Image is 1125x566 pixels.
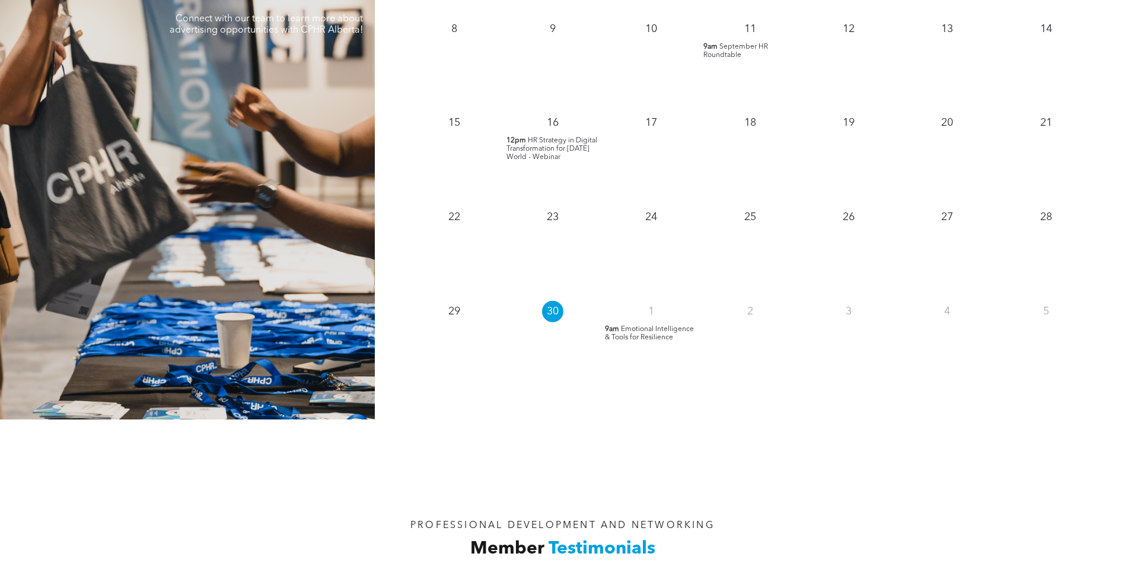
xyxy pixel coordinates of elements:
span: 9am [605,325,619,333]
p: 26 [838,206,859,228]
p: 12 [838,18,859,40]
p: 3 [838,301,859,322]
p: 21 [1035,112,1057,133]
p: 15 [444,112,465,133]
span: 9am [703,43,718,51]
span: PROFESSIONAL DEVELOPMENT AND NETWORKING [410,521,715,530]
span: Connect with our team to learn more about advertising opportunities with CPHR Alberta! [170,14,363,35]
p: 11 [740,18,761,40]
p: 28 [1035,206,1057,228]
p: 19 [838,112,859,133]
p: 1 [640,301,662,322]
span: September HR Roundtable [703,43,768,59]
p: 2 [740,301,761,322]
p: 20 [936,112,958,133]
span: Testimonials [549,540,655,558]
p: 22 [444,206,465,228]
p: 30 [542,301,563,322]
p: 13 [936,18,958,40]
p: 17 [640,112,662,133]
p: 8 [444,18,465,40]
p: 18 [740,112,761,133]
p: 25 [740,206,761,228]
span: HR Strategy in Digital Transformation for [DATE] World - Webinar [506,137,597,161]
span: Emotional Intelligence & Tools for Resilience [605,326,694,341]
p: 10 [640,18,662,40]
p: 27 [936,206,958,228]
span: Member [470,540,544,558]
p: 5 [1035,301,1057,322]
span: 12pm [506,136,526,145]
p: 24 [640,206,662,228]
p: 23 [542,206,563,228]
p: 4 [936,301,958,322]
p: 29 [444,301,465,322]
p: 9 [542,18,563,40]
p: 16 [542,112,563,133]
p: 14 [1035,18,1057,40]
